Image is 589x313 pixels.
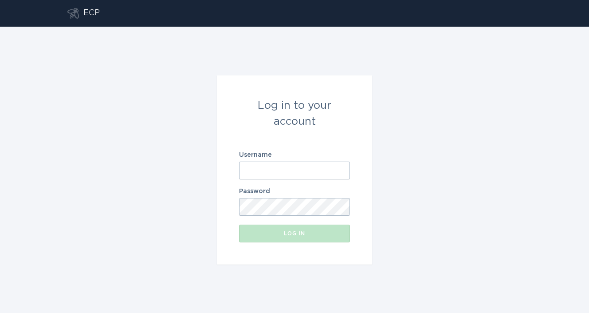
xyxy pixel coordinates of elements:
[67,8,79,19] button: Go to dashboard
[243,231,346,236] div: Log in
[239,188,350,194] label: Password
[239,225,350,242] button: Log in
[239,152,350,158] label: Username
[239,98,350,130] div: Log in to your account
[83,8,100,19] div: ECP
